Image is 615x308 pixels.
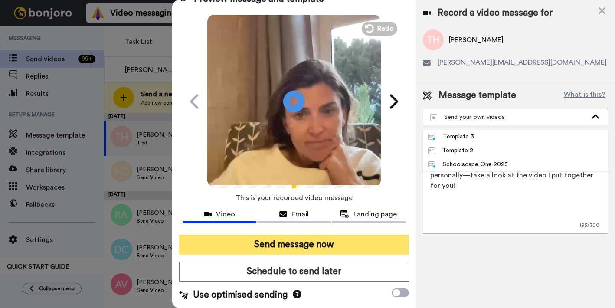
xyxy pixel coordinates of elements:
div: Send your own videos [430,113,587,121]
div: Template 3 [428,132,474,141]
textarea: Hey {first_name|there}, I wanted to reach out personally—take a look at the video I put together ... [423,156,608,234]
button: Schedule to send later [179,262,409,282]
span: Use optimised sending [193,288,288,301]
div: Template 2 [428,146,474,155]
span: Message template [438,89,516,102]
button: What is this? [561,89,608,102]
img: Message-temps.svg [428,147,435,154]
span: Email [291,209,309,220]
img: nextgen-template.svg [428,161,436,168]
span: This is your recorded video message [236,188,353,207]
span: Video [216,209,235,220]
span: [PERSON_NAME][EMAIL_ADDRESS][DOMAIN_NAME] [438,57,607,68]
img: demo-template.svg [430,114,437,121]
img: nextgen-template.svg [428,134,436,141]
button: Send message now [179,235,409,255]
div: Schoolscape One 2025 [428,160,508,169]
span: Landing page [353,209,397,220]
